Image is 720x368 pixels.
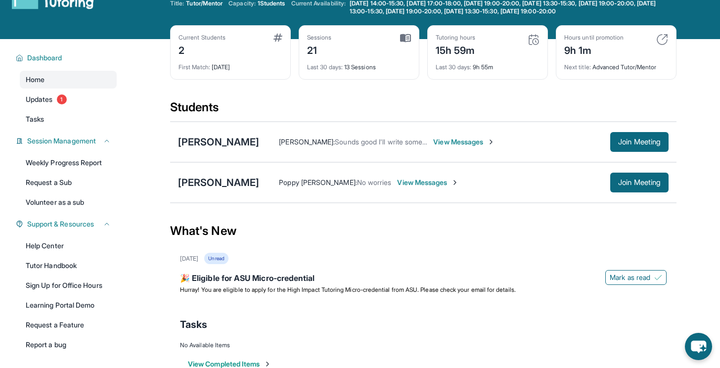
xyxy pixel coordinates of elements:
a: Tutor Handbook [20,257,117,275]
span: Hurray! You are eligible to apply for the High Impact Tutoring Micro-credential from ASU. Please ... [180,286,516,293]
button: Join Meeting [610,132,669,152]
img: card [400,34,411,43]
img: Chevron-Right [487,138,495,146]
div: [PERSON_NAME] [178,176,259,189]
span: Home [26,75,45,85]
span: Sounds good I'll write some notes and send them over when I can! [335,138,544,146]
span: Tasks [26,114,44,124]
span: View Messages [433,137,495,147]
button: Support & Resources [23,219,111,229]
div: What's New [170,209,676,253]
button: Session Management [23,136,111,146]
div: 9h 55m [436,57,540,71]
span: Updates [26,94,53,104]
div: Unread [204,253,228,264]
div: 2 [179,42,225,57]
a: Updates1 [20,91,117,108]
div: No Available Items [180,341,667,349]
a: Request a Sub [20,174,117,191]
div: [PERSON_NAME] [178,135,259,149]
div: [DATE] [179,57,282,71]
span: First Match : [179,63,210,71]
span: [PERSON_NAME] : [279,138,335,146]
div: 15h 59m [436,42,475,57]
div: 13 Sessions [307,57,411,71]
button: Join Meeting [610,173,669,192]
span: Session Management [27,136,96,146]
a: Volunteer as a sub [20,193,117,211]
span: Poppy [PERSON_NAME] : [279,178,357,186]
span: Join Meeting [618,180,661,185]
a: Help Center [20,237,117,255]
button: chat-button [685,333,712,360]
div: Sessions [307,34,332,42]
a: Learning Portal Demo [20,296,117,314]
div: Current Students [179,34,225,42]
a: Request a Feature [20,316,117,334]
div: Students [170,99,676,121]
div: 21 [307,42,332,57]
a: Report a bug [20,336,117,354]
button: Mark as read [605,270,667,285]
div: Hours until promotion [564,34,624,42]
img: card [656,34,668,46]
img: Chevron-Right [451,179,459,186]
span: Tasks [180,318,207,331]
a: Weekly Progress Report [20,154,117,172]
div: [DATE] [180,255,198,263]
span: Mark as read [610,273,650,282]
a: Sign Up for Office Hours [20,276,117,294]
span: View Messages [397,178,459,187]
div: Advanced Tutor/Mentor [564,57,668,71]
span: Next title : [564,63,591,71]
span: Support & Resources [27,219,94,229]
span: 1 [57,94,67,104]
div: Tutoring hours [436,34,475,42]
a: Home [20,71,117,89]
span: Last 30 days : [307,63,343,71]
span: Last 30 days : [436,63,471,71]
span: Dashboard [27,53,62,63]
button: Dashboard [23,53,111,63]
span: No worries [357,178,392,186]
div: 🎉 Eligible for ASU Micro-credential [180,272,667,286]
span: Join Meeting [618,139,661,145]
img: card [528,34,540,46]
img: card [273,34,282,42]
div: 9h 1m [564,42,624,57]
img: Mark as read [654,274,662,281]
a: Tasks [20,110,117,128]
